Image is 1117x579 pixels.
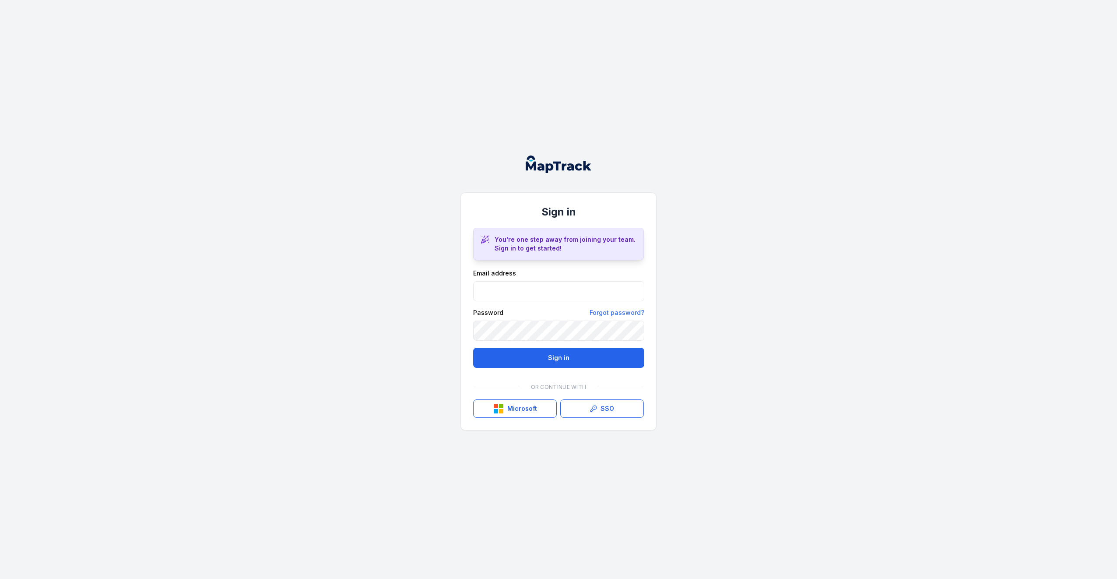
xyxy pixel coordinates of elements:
div: Or continue with [473,378,644,396]
label: Email address [473,269,516,278]
nav: Global [512,155,605,173]
label: Password [473,308,503,317]
button: Microsoft [473,399,557,418]
a: SSO [560,399,644,418]
button: Sign in [473,348,644,368]
a: Forgot password? [590,308,644,317]
h1: Sign in [473,205,644,219]
h3: You're one step away from joining your team. Sign in to get started! [495,235,636,253]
